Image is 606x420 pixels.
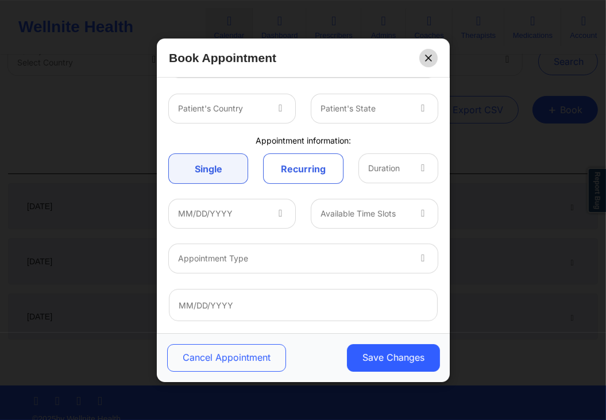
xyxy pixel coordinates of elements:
[169,289,438,321] input: MM/DD/YYYY
[346,344,439,371] button: Save Changes
[161,134,446,146] div: Appointment information:
[169,50,276,65] h2: Book Appointment
[167,344,285,371] button: Cancel Appointment
[264,154,342,183] a: Recurring
[169,45,438,78] input: Patient's Phone Number
[169,154,248,183] a: Single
